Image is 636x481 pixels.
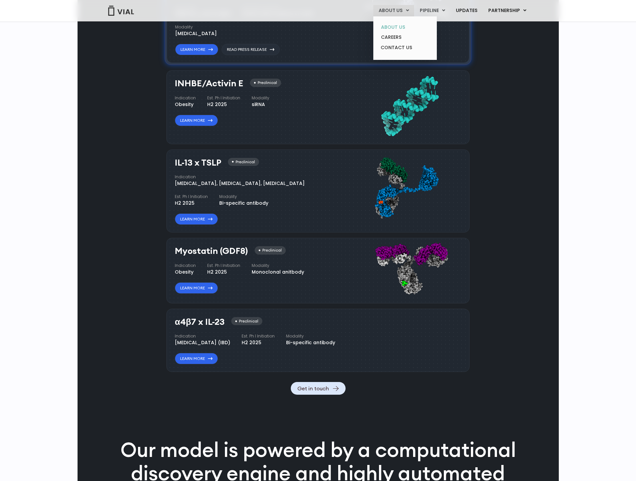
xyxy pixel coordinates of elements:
h4: Indication [175,333,230,339]
div: Preclinical [250,79,281,87]
a: ABOUT USMenu Toggle [373,5,414,16]
a: CONTACT US [376,42,434,53]
div: H2 2025 [207,101,240,108]
h4: Modality [175,24,217,30]
a: Learn More [175,115,218,126]
a: ABOUT US [376,22,434,32]
h4: Modality [219,194,268,200]
a: Get in touch [291,382,346,395]
h4: Est. Ph I Initiation [242,333,275,339]
div: Bi-specific antibody [286,339,335,346]
div: H2 2025 [175,200,208,207]
div: [MEDICAL_DATA] [175,30,217,37]
a: Read Press Release [222,44,280,55]
h4: Indication [175,174,305,180]
h4: Est. Ph I Initiation [207,95,240,101]
h4: Modality [252,263,304,269]
div: Preclinical [228,158,259,166]
a: Learn More [175,44,218,55]
a: PARTNERSHIPMenu Toggle [483,5,532,16]
h4: Modality [286,333,335,339]
a: CAREERS [376,32,434,42]
img: Vial Logo [108,6,134,16]
div: Obesity [175,101,196,108]
div: siRNA [252,101,269,108]
div: [MEDICAL_DATA] (IBD) [175,339,230,346]
h4: Indication [175,95,196,101]
h4: Modality [252,95,269,101]
a: Learn More [175,213,218,225]
div: H2 2025 [242,339,275,346]
div: Obesity [175,269,196,276]
div: [MEDICAL_DATA], [MEDICAL_DATA], [MEDICAL_DATA] [175,180,305,187]
h3: IL-13 x TSLP [175,158,221,168]
h3: Myostatin (GDF8) [175,246,248,256]
a: Learn More [175,353,218,364]
div: Monoclonal anitbody [252,269,304,276]
div: Preclinical [231,317,262,325]
h3: INHBE/Activin E [175,79,243,88]
h4: Est. Ph I Initiation [207,263,240,269]
h4: Est. Ph I Initiation [175,194,208,200]
div: H2 2025 [207,269,240,276]
h4: Indication [175,263,196,269]
a: PIPELINEMenu Toggle [414,5,450,16]
h3: α4β7 x IL-23 [175,317,225,327]
div: Bi-specific antibody [219,200,268,207]
a: UPDATES [451,5,483,16]
a: Learn More [175,282,218,294]
div: Preclinical [255,246,286,255]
